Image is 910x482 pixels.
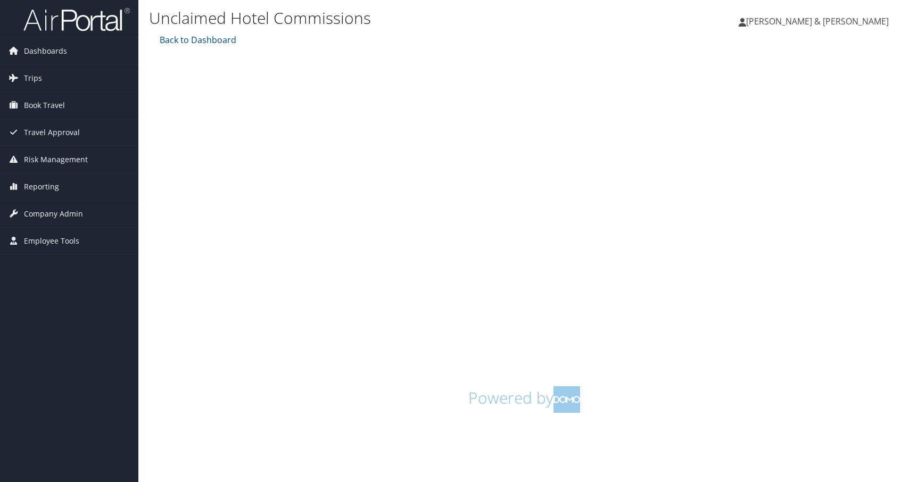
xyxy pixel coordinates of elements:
[553,386,580,413] img: domo-logo.png
[24,65,42,92] span: Trips
[23,7,130,32] img: airportal-logo.png
[157,386,891,413] h1: Powered by
[24,38,67,64] span: Dashboards
[149,7,649,29] h1: Unclaimed Hotel Commissions
[24,146,88,173] span: Risk Management
[24,201,83,227] span: Company Admin
[24,119,80,146] span: Travel Approval
[739,5,899,37] a: [PERSON_NAME] & [PERSON_NAME]
[24,92,65,119] span: Book Travel
[24,173,59,200] span: Reporting
[24,228,79,254] span: Employee Tools
[157,34,236,46] a: Back to Dashboard
[746,15,889,27] span: [PERSON_NAME] & [PERSON_NAME]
